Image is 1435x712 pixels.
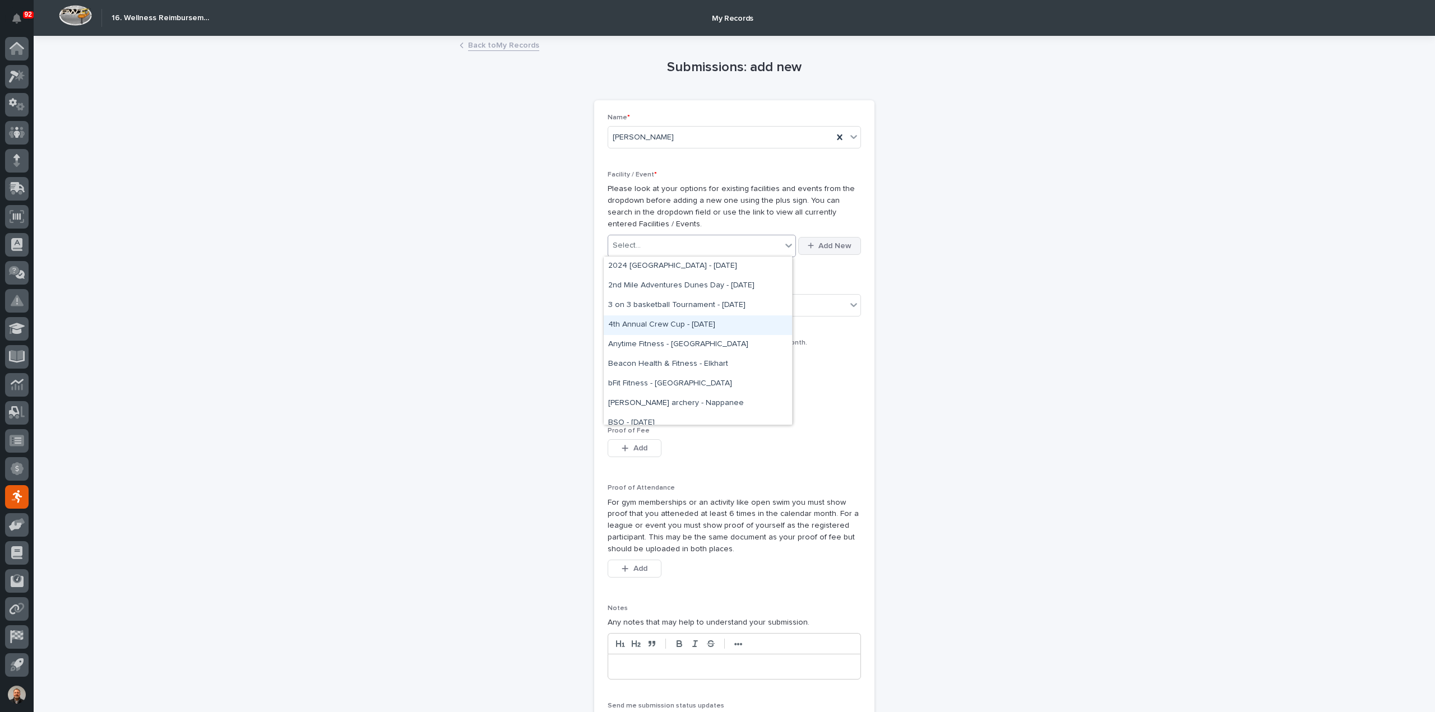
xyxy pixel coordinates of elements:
div: Borkholder archery - Nappanee [604,394,792,413]
p: Any notes that may help to understand your submission. [608,617,861,629]
span: Name [608,114,630,121]
span: [PERSON_NAME] [613,132,674,143]
button: Add [608,560,661,578]
p: Please look at your options for existing facilities and events from the dropdown before adding a ... [608,183,861,230]
div: 2024 Maple City Ice Bowl - 1/6/2024 [604,257,792,276]
h1: Submissions: add new [594,59,874,76]
div: 3 on 3 basketball Tournament - 7/26/2023 [604,296,792,315]
img: Workspace Logo [59,5,92,26]
span: Add [633,565,647,573]
div: Anytime Fitness - Plymouth [604,335,792,355]
span: Proof of Fee [608,427,650,434]
h2: 16. Wellness Reimbursement [112,13,213,23]
div: 4th Annual Crew Cup - 9/23/2023 [604,315,792,335]
button: ••• [730,637,746,650]
button: users-avatar [5,683,29,706]
button: Notifications [5,7,29,30]
span: Facility / Event [608,171,657,178]
button: Add [608,439,661,457]
p: 92 [25,11,32,18]
div: 2nd Mile Adventures Dunes Day - 6/7/2025 [604,276,792,296]
div: Select... [613,240,641,252]
span: Notes [608,605,628,612]
div: BSO - 10/5/2024 [604,413,792,433]
p: For gym memberships or an activity like open swim you must show proof that you atteneded at least... [608,497,861,555]
span: Send me submission status updates [608,702,724,709]
span: Add [633,444,647,452]
div: Notifications92 [14,13,29,31]
div: Beacon Health & Fitness - Elkhart [604,355,792,374]
div: bFit Fitness - Bremen [604,374,792,394]
button: Add New [798,237,861,255]
span: Add New [818,242,851,250]
strong: ••• [734,640,743,649]
span: Proof of Attendance [608,485,675,491]
a: Back toMy Records [468,38,539,51]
